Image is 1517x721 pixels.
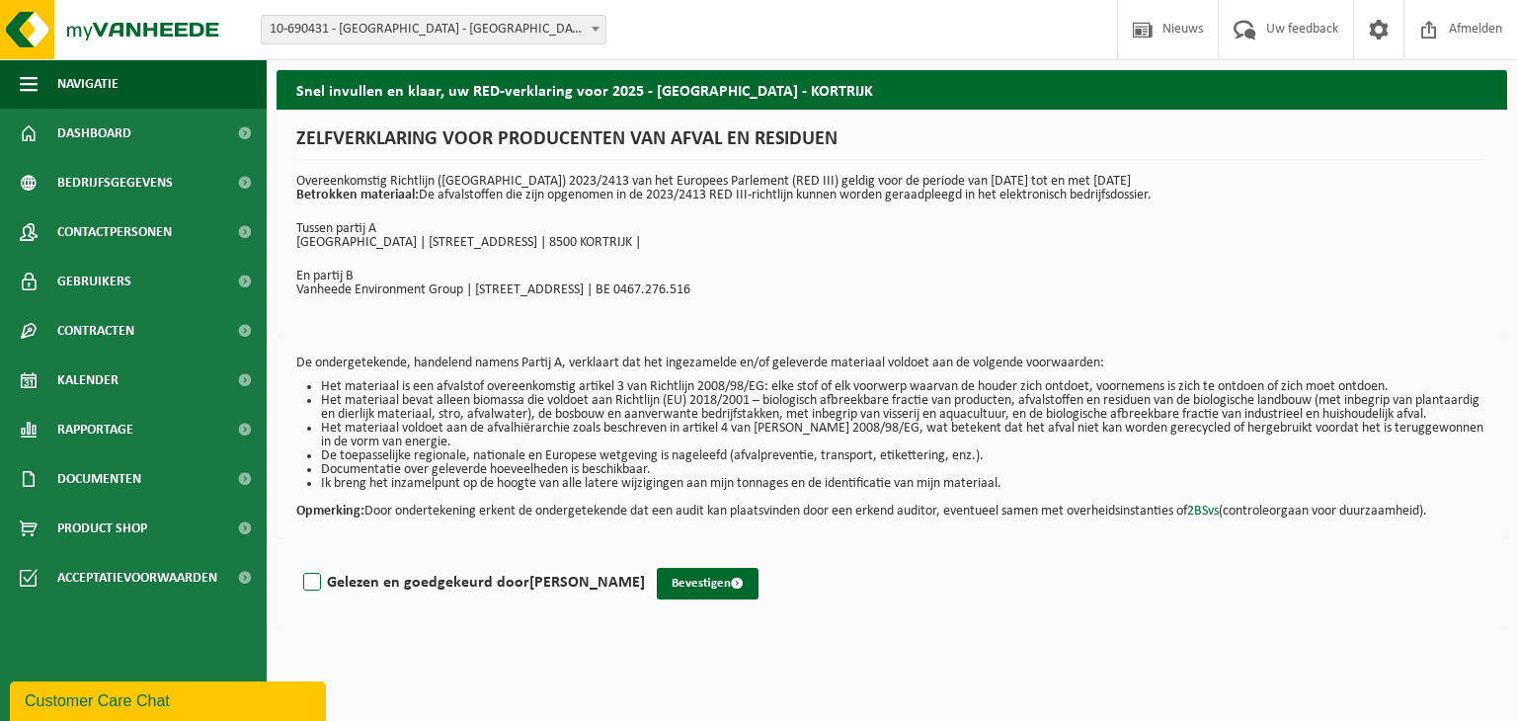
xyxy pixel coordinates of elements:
p: Vanheede Environment Group | [STREET_ADDRESS] | BE 0467.276.516 [296,283,1487,297]
p: Tussen partij A [296,222,1487,236]
p: En partij B [296,270,1487,283]
span: Contracten [57,306,134,356]
span: Documenten [57,454,141,504]
p: De ondergetekende, handelend namens Partij A, verklaart dat het ingezamelde en/of geleverde mater... [296,357,1487,370]
span: Rapportage [57,405,133,454]
button: Bevestigen [657,568,758,600]
li: Het materiaal voldoet aan de afvalhiërarchie zoals beschreven in artikel 4 van [PERSON_NAME] 2008... [321,422,1487,449]
p: Door ondertekening erkent de ondergetekende dat een audit kan plaatsvinden door een erkend audito... [296,491,1487,519]
p: Overeenkomstig Richtlijn ([GEOGRAPHIC_DATA]) 2023/2413 van het Europees Parlement (RED III) geldi... [296,175,1487,202]
li: Het materiaal bevat alleen biomassa die voldoet aan Richtlijn (EU) 2018/2001 – biologisch afbreek... [321,394,1487,422]
span: 10-690431 - SINT-AMANDSBASISSCHOOL NOORD - KORTRIJK [262,16,605,43]
li: Ik breng het inzamelpunt op de hoogte van alle latere wijzigingen aan mijn tonnages en de identif... [321,477,1487,491]
span: 10-690431 - SINT-AMANDSBASISSCHOOL NOORD - KORTRIJK [261,15,606,44]
p: [GEOGRAPHIC_DATA] | [STREET_ADDRESS] | 8500 KORTRIJK | [296,236,1487,250]
h1: ZELFVERKLARING VOOR PRODUCENTEN VAN AFVAL EN RESIDUEN [296,129,1487,160]
span: Gebruikers [57,257,131,306]
span: Kalender [57,356,119,405]
span: Product Shop [57,504,147,553]
li: Documentatie over geleverde hoeveelheden is beschikbaar. [321,463,1487,477]
h2: Snel invullen en klaar, uw RED-verklaring voor 2025 - [GEOGRAPHIC_DATA] - KORTRIJK [277,70,1507,109]
strong: [PERSON_NAME] [529,575,645,591]
label: Gelezen en goedgekeurd door [299,568,645,598]
strong: Opmerking: [296,504,364,519]
li: De toepasselijke regionale, nationale en Europese wetgeving is nageleefd (afvalpreventie, transpo... [321,449,1487,463]
span: Navigatie [57,59,119,109]
li: Het materiaal is een afvalstof overeenkomstig artikel 3 van Richtlijn 2008/98/EG: elke stof of el... [321,380,1487,394]
span: Contactpersonen [57,207,172,257]
span: Bedrijfsgegevens [57,158,173,207]
span: Acceptatievoorwaarden [57,553,217,602]
a: 2BSvs [1187,504,1219,519]
iframe: chat widget [10,678,330,721]
strong: Betrokken materiaal: [296,188,419,202]
span: Dashboard [57,109,131,158]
